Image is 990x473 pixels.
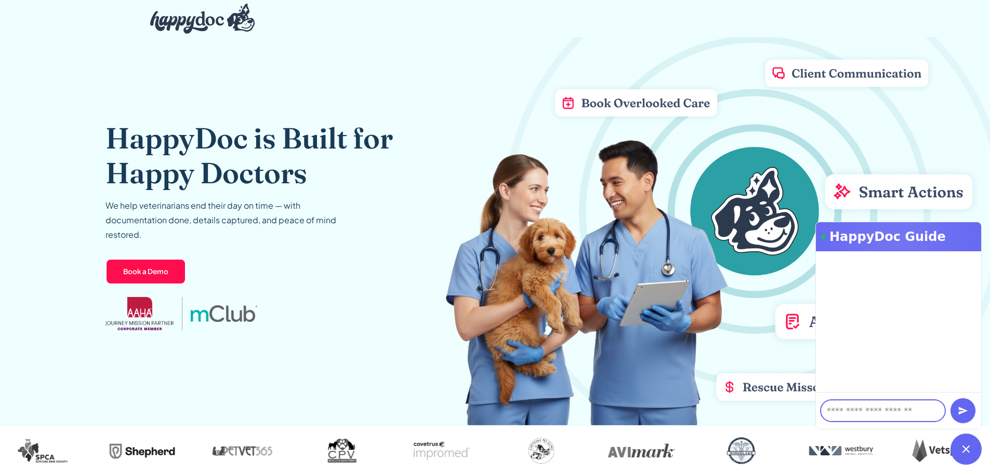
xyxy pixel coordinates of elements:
[105,259,186,285] a: Book a Demo
[105,120,456,190] h1: HappyDoc is Built for Happy Doctors
[600,434,683,467] img: Avimark
[699,434,783,467] img: Woodlake
[105,297,174,330] img: AAHA Advantage logo
[191,305,257,322] img: mclub logo
[105,198,355,242] p: We help veterinarians end their day on time — with documentation done, details captured, and peac...
[899,434,982,467] img: VetSpire
[201,434,284,467] img: PetVet365
[142,1,255,36] a: home
[500,434,583,467] img: Cheyenne Pet Clinic
[150,4,255,34] img: HappyDoc Logo: A happy dog with his ear up, listening.
[799,434,882,467] img: Westbury
[300,434,384,467] img: CPV
[400,434,483,467] img: Corvertrus Impromed
[101,434,184,467] img: Shepherd
[1,434,84,467] img: SPCA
